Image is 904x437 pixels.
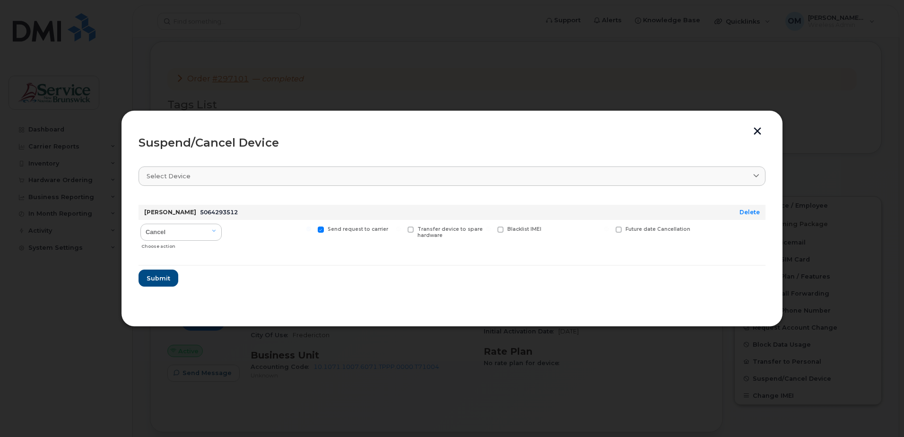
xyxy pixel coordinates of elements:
[139,270,178,287] button: Submit
[139,166,765,186] a: Select device
[507,226,541,232] span: Blacklist IMEI
[139,137,765,149] div: Suspend/Cancel Device
[147,274,170,283] span: Submit
[739,209,760,216] a: Delete
[200,209,238,216] span: 5064293512
[396,227,401,231] input: Transfer device to spare hardware
[604,227,609,231] input: Future date Cancellation
[328,226,388,232] span: Send request to carrier
[417,226,483,238] span: Transfer device to spare hardware
[486,227,491,231] input: Blacklist IMEI
[147,172,191,181] span: Select device
[144,209,196,216] strong: [PERSON_NAME]
[306,227,311,231] input: Send request to carrier
[141,239,222,250] div: Choose action
[626,226,690,232] span: Future date Cancellation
